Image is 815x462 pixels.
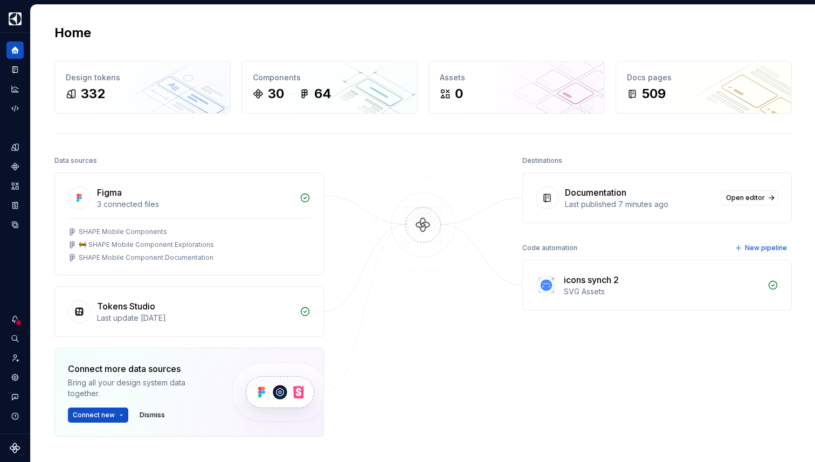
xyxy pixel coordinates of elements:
button: Search ⌘K [6,330,24,347]
div: Last update [DATE] [97,313,293,323]
a: Data sources [6,216,24,233]
button: Connect new [68,408,128,423]
a: Assets0 [429,61,605,114]
div: Code automation [522,240,577,256]
span: Connect new [73,411,115,419]
button: Contact support [6,388,24,405]
svg: Supernova Logo [10,443,20,453]
div: SHAPE Mobile Component Documentation [79,253,213,262]
div: icons synch 2 [564,273,619,286]
div: 🚧 SHAPE Mobile Component Explorations [79,240,214,249]
div: 509 [642,85,666,102]
span: New pipeline [745,244,787,252]
button: Notifications [6,311,24,328]
a: Invite team [6,349,24,367]
div: Figma [97,186,122,199]
a: Docs pages509 [616,61,792,114]
a: Design tokens332 [54,61,231,114]
div: SHAPE Mobile Components [79,227,167,236]
a: Open editor [721,190,778,205]
button: New pipeline [731,240,792,256]
div: 30 [268,85,284,102]
a: Analytics [6,80,24,98]
div: Last published 7 minutes ago [565,199,715,210]
div: Assets [440,72,593,83]
div: 3 connected files [97,199,293,210]
a: Components [6,158,24,175]
div: Connect more data sources [68,362,213,375]
div: Destinations [522,153,562,168]
div: Components [253,72,406,83]
div: SVG Assets [564,286,761,297]
div: Tokens Studio [97,300,155,313]
span: Open editor [726,194,765,202]
div: 64 [314,85,331,102]
img: 1131f18f-9b94-42a4-847a-eabb54481545.png [9,12,22,25]
span: Dismiss [140,411,165,419]
a: Assets [6,177,24,195]
a: Components3064 [241,61,418,114]
button: Dismiss [135,408,170,423]
div: 0 [455,85,463,102]
a: Storybook stories [6,197,24,214]
div: Data sources [54,153,97,168]
a: Documentation [6,61,24,78]
a: Code automation [6,100,24,117]
div: Docs pages [627,72,781,83]
a: Settings [6,369,24,386]
div: Documentation [565,186,626,199]
a: Design tokens [6,139,24,156]
a: Figma3 connected filesSHAPE Mobile Components🚧 SHAPE Mobile Component ExplorationsSHAPE Mobile Co... [54,173,324,275]
a: Tokens StudioLast update [DATE] [54,286,324,337]
div: Design tokens [66,72,219,83]
a: Home [6,42,24,59]
h2: Home [54,24,91,42]
div: Bring all your design system data together. [68,377,213,399]
div: 332 [81,85,105,102]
